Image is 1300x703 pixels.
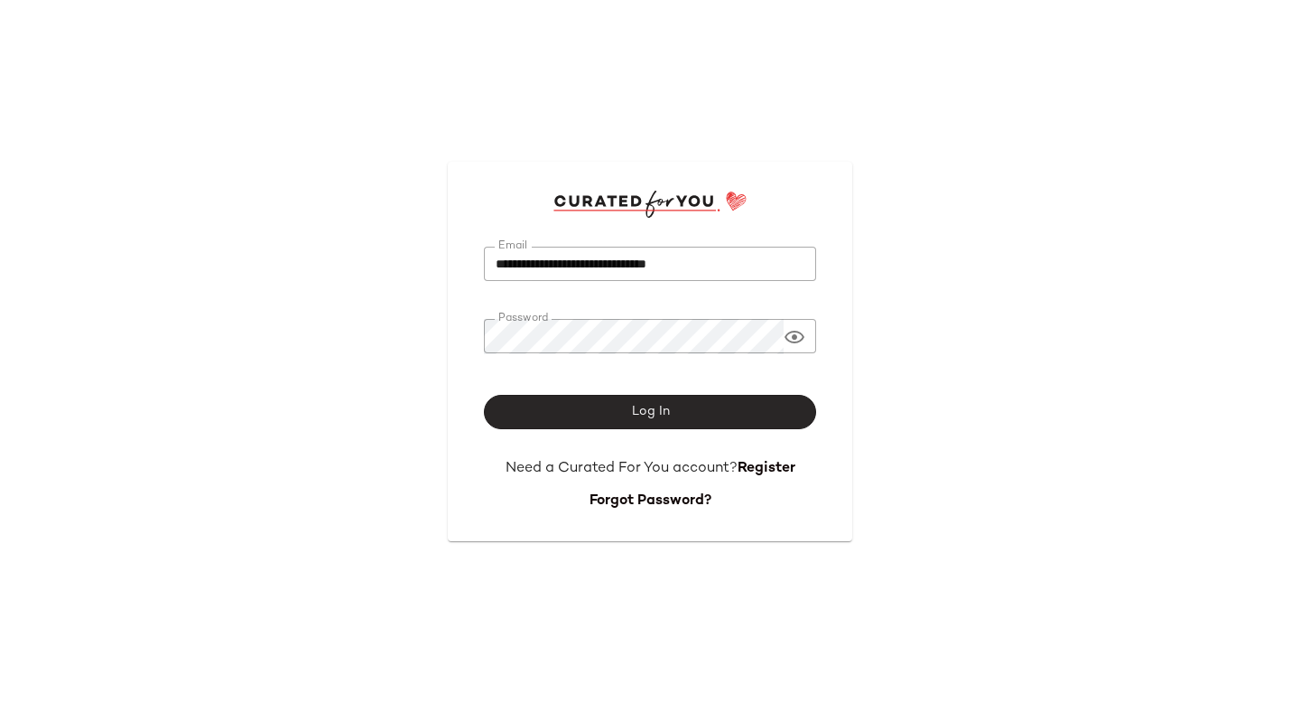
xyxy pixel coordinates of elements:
[630,405,669,419] span: Log In
[506,461,738,476] span: Need a Curated For You account?
[738,461,795,476] a: Register
[590,493,711,509] a: Forgot Password?
[553,191,747,218] img: cfy_login_logo.DGdB1djN.svg
[484,395,816,429] button: Log In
